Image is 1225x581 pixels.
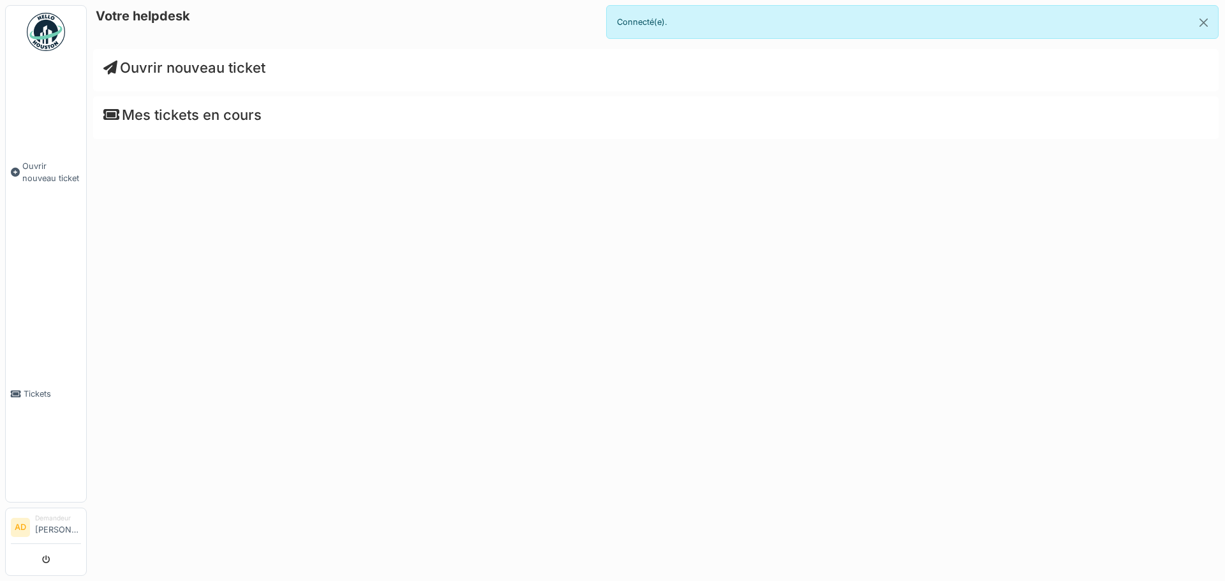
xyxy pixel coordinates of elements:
[96,8,190,24] h6: Votre helpdesk
[35,513,81,541] li: [PERSON_NAME]
[103,59,265,76] a: Ouvrir nouveau ticket
[606,5,1219,39] div: Connecté(e).
[6,286,86,503] a: Tickets
[1189,6,1218,40] button: Close
[11,513,81,544] a: AD Demandeur[PERSON_NAME]
[22,160,81,184] span: Ouvrir nouveau ticket
[11,518,30,537] li: AD
[35,513,81,523] div: Demandeur
[24,388,81,400] span: Tickets
[6,58,86,286] a: Ouvrir nouveau ticket
[27,13,65,51] img: Badge_color-CXgf-gQk.svg
[103,107,1208,123] h4: Mes tickets en cours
